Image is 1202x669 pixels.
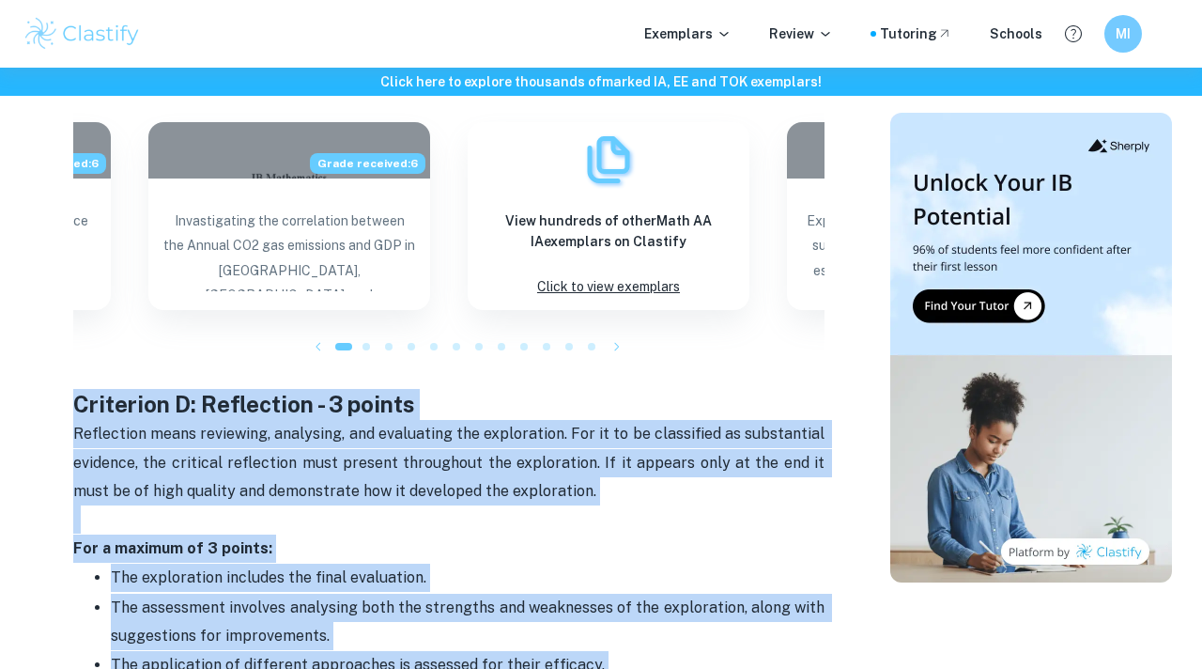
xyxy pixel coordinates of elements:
[163,209,415,291] p: Invastigating the correlation between the Annual CO2 gas emissions and GDP in [GEOGRAPHIC_DATA], ...
[890,113,1172,583] img: Thumbnail
[148,122,430,310] a: Blog exemplar: Invastigating the correlation between thGrade received:6Invastigating the correlat...
[111,568,426,586] span: The exploration includes the final evaluation.
[1057,18,1089,50] button: Help and Feedback
[4,71,1198,92] h6: Click here to explore thousands of marked IA, EE and TOK exemplars !
[787,122,1069,310] a: Blog exemplar: Exploring the method of calculating the Exploring the method of calculating the su...
[310,153,425,174] span: Grade received: 6
[537,274,680,300] p: Click to view exemplars
[580,132,637,188] img: Exemplars
[769,23,833,44] p: Review
[468,122,749,310] a: ExemplarsView hundreds of otherMath AA IAexemplars on ClastifyClick to view exemplars
[990,23,1042,44] a: Schools
[73,391,415,417] strong: Criterion D: Reflection - 3 points
[880,23,952,44] a: Tutoring
[1113,23,1134,44] h6: MI
[73,425,828,500] span: Reflection means reviewing, analysing, and evaluating the exploration. For it to be classified as...
[802,209,1054,291] p: Exploring the method of calculating the surface area of solid of revolution and estimating the la...
[23,15,142,53] img: Clastify logo
[644,23,732,44] p: Exemplars
[483,210,734,252] h6: View hundreds of other Math AA IA exemplars on Clastify
[73,539,272,557] strong: For a maximum of 3 points:
[1104,15,1142,53] button: MI
[111,599,828,645] span: The assessment involves analysing both the strengths and weaknesses of the exploration, along wit...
